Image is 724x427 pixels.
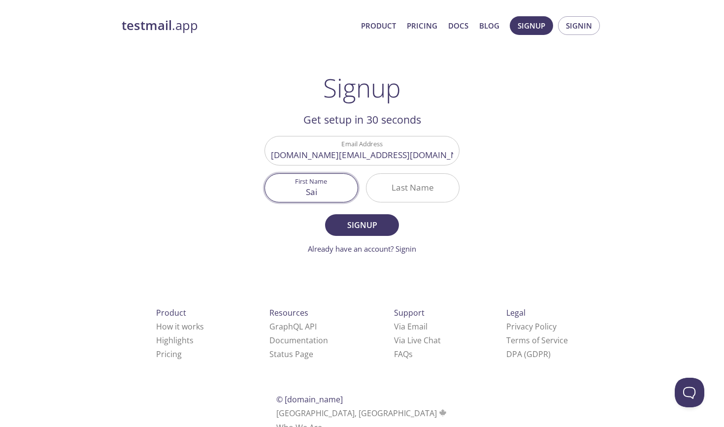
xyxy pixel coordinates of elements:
span: Signup [336,218,388,232]
a: How it works [156,321,204,332]
a: Terms of Service [506,335,568,346]
a: Documentation [269,335,328,346]
a: Via Email [394,321,428,332]
span: Product [156,307,186,318]
a: Status Page [269,349,313,360]
a: Highlights [156,335,194,346]
span: Legal [506,307,526,318]
a: Already have an account? Signin [308,244,416,254]
span: Signin [566,19,592,32]
span: [GEOGRAPHIC_DATA], [GEOGRAPHIC_DATA] [276,408,448,419]
a: Privacy Policy [506,321,557,332]
a: Via Live Chat [394,335,441,346]
a: Docs [448,19,468,32]
span: Support [394,307,425,318]
a: GraphQL API [269,321,317,332]
a: testmail.app [122,17,353,34]
a: Pricing [156,349,182,360]
h2: Get setup in 30 seconds [264,111,460,128]
button: Signup [325,214,399,236]
a: Product [361,19,396,32]
a: Blog [479,19,499,32]
a: DPA (GDPR) [506,349,551,360]
strong: testmail [122,17,172,34]
span: Resources [269,307,308,318]
span: s [409,349,413,360]
span: © [DOMAIN_NAME] [276,394,343,405]
a: Pricing [407,19,437,32]
h1: Signup [323,73,401,102]
button: Signin [558,16,600,35]
span: Signup [518,19,545,32]
button: Signup [510,16,553,35]
a: FAQ [394,349,413,360]
iframe: Help Scout Beacon - Open [675,378,704,407]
